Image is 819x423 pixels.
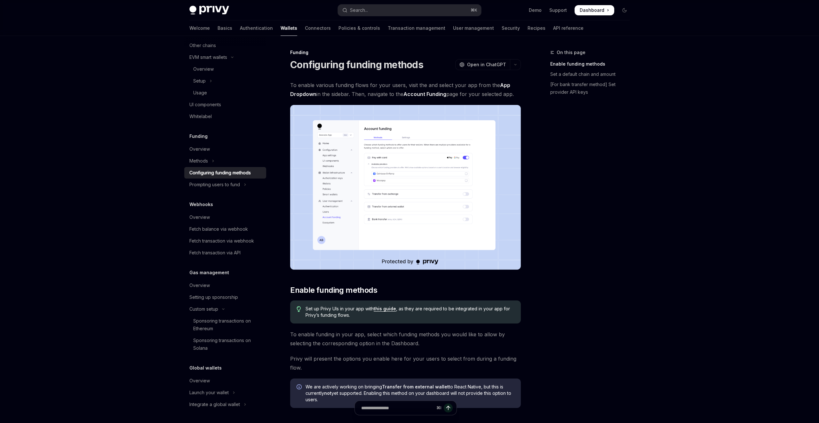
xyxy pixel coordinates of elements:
span: On this page [557,49,585,56]
div: Prompting users to fund [189,181,240,188]
input: Ask a question... [361,401,434,415]
div: Methods [189,157,208,165]
span: We are actively working on bringing to React Native, but this is currently yet supported. Enablin... [306,384,514,403]
a: Overview [184,63,266,75]
a: Usage [184,87,266,99]
img: Fundingupdate PNG [290,105,521,270]
svg: Info [297,384,303,391]
button: Toggle Setup section [184,75,266,87]
a: API reference [553,20,584,36]
div: Launch your wallet [189,389,229,396]
h5: Webhooks [189,201,213,208]
a: Set a default chain and amount [550,69,635,79]
div: Overview [189,282,210,289]
button: Toggle Custom setup section [184,303,266,315]
div: Fetch balance via webhook [189,225,248,233]
a: Demo [529,7,542,13]
span: Set up Privy UIs in your app with , as they are required to be integrated in your app for Privy’s... [306,306,514,318]
div: UI components [189,101,221,108]
button: Toggle Prompting users to fund section [184,179,266,190]
button: Toggle Launch your wallet section [184,387,266,398]
button: Toggle dark mode [619,5,630,15]
a: Fetch transaction via webhook [184,235,266,247]
svg: Tip [297,306,301,312]
button: Toggle EVM smart wallets section [184,52,266,63]
div: Setup [193,77,206,85]
span: To enable funding in your app, select which funding methods you would like to allow by selecting ... [290,330,521,348]
a: Sponsoring transactions on Ethereum [184,315,266,334]
a: Fetch balance via webhook [184,223,266,235]
a: Support [549,7,567,13]
a: Account Funding [403,91,446,98]
img: dark logo [189,6,229,15]
a: Dashboard [575,5,614,15]
button: Open search [338,4,481,16]
span: To enable various funding flows for your users, visit the and select your app from the in the sid... [290,81,521,99]
a: Overview [184,280,266,291]
div: Overview [193,65,214,73]
div: Setting up sponsorship [189,293,238,301]
div: Funding [290,49,521,56]
a: UI components [184,99,266,110]
strong: not [324,390,331,396]
a: Sponsoring transactions on Solana [184,335,266,354]
span: ⌘ K [471,8,477,13]
a: Setting up sponsorship [184,291,266,303]
a: Policies & controls [338,20,380,36]
a: Wallets [281,20,297,36]
div: Overview [189,213,210,221]
div: Sponsoring transactions on Ethereum [193,317,262,332]
a: Authentication [240,20,273,36]
a: Enable funding methods [550,59,635,69]
a: Recipes [528,20,545,36]
button: Toggle Methods section [184,155,266,167]
strong: Transfer from external wallet [382,384,449,389]
span: Dashboard [580,7,604,13]
div: Fetch transaction via webhook [189,237,254,245]
a: this guide [374,306,396,312]
div: Custom setup [189,305,218,313]
button: Open in ChatGPT [455,59,510,70]
div: Whitelabel [189,113,212,120]
a: User management [453,20,494,36]
div: Overview [189,377,210,385]
span: Open in ChatGPT [467,61,506,68]
div: Configuring funding methods [189,169,251,177]
div: Search... [350,6,368,14]
a: Welcome [189,20,210,36]
div: Integrate a global wallet [189,401,240,408]
h5: Global wallets [189,364,222,372]
a: Fetch transaction via API [184,247,266,259]
a: Whitelabel [184,111,266,122]
span: Enable funding methods [290,285,377,295]
h5: Funding [189,132,208,140]
span: Privy will present the options you enable here for your users to select from during a funding flow. [290,354,521,372]
a: Transaction management [388,20,445,36]
h5: Gas management [189,269,229,276]
button: Send message [444,403,453,412]
div: Overview [189,145,210,153]
a: Overview [184,375,266,387]
a: Overview [184,211,266,223]
div: Usage [193,89,207,97]
a: Connectors [305,20,331,36]
div: Sponsoring transactions on Solana [193,337,262,352]
a: [For bank transfer method] Set provider API keys [550,79,635,97]
a: Basics [218,20,232,36]
h1: Configuring funding methods [290,59,423,70]
button: Toggle Integrate a global wallet section [184,399,266,410]
div: Fetch transaction via API [189,249,241,257]
a: Security [502,20,520,36]
div: EVM smart wallets [189,53,227,61]
a: Overview [184,143,266,155]
a: Configuring funding methods [184,167,266,179]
